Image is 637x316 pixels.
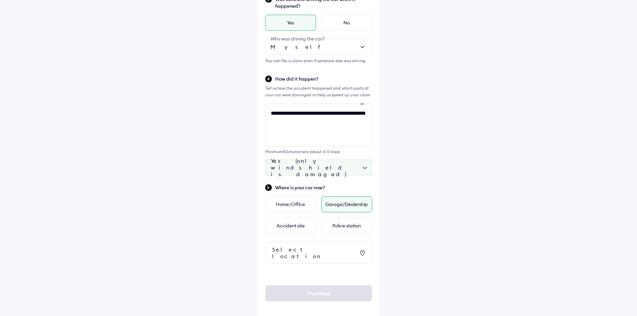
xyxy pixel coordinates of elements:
[265,58,372,64] div: You can file a claim even if someone else was driving
[271,43,326,50] span: Myself
[265,196,316,212] div: Home/Office
[265,218,316,234] div: Accident site
[275,184,372,191] span: Where is your car now?
[265,85,372,98] div: Tell us how the accident happened and which parts of your car were damaged to help us speed up yo...
[272,246,355,259] div: Select location
[265,15,316,31] div: Yes
[321,196,372,212] div: Garage/Dealership
[321,218,372,234] div: Police station
[321,15,372,31] div: No
[265,149,372,154] div: Minimum 50 characters (about 4-5 lines)
[275,76,372,82] span: How did it happen?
